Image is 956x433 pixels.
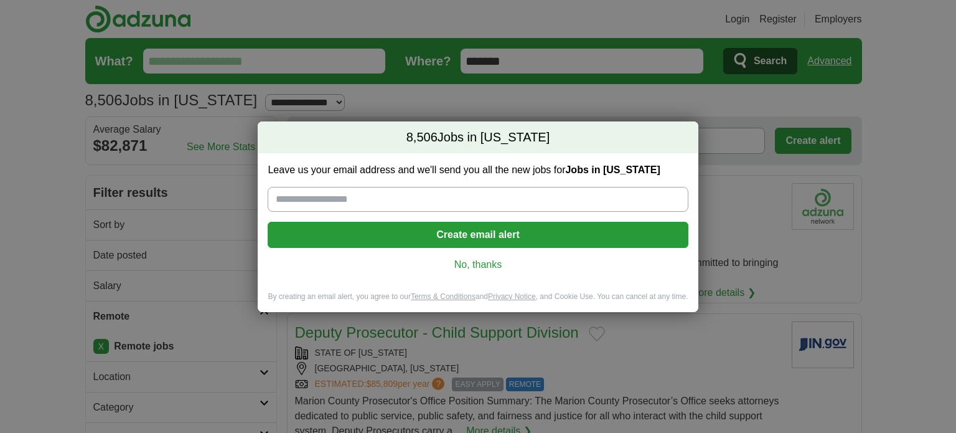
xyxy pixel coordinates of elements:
a: Terms & Conditions [411,292,476,301]
button: Create email alert [268,222,688,248]
span: 8,506 [406,129,438,146]
label: Leave us your email address and we'll send you all the new jobs for [268,163,688,177]
strong: Jobs in [US_STATE] [565,164,660,175]
a: Privacy Notice [488,292,536,301]
h2: Jobs in [US_STATE] [258,121,698,154]
div: By creating an email alert, you agree to our and , and Cookie Use. You can cancel at any time. [258,292,698,312]
a: No, thanks [278,258,678,272]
